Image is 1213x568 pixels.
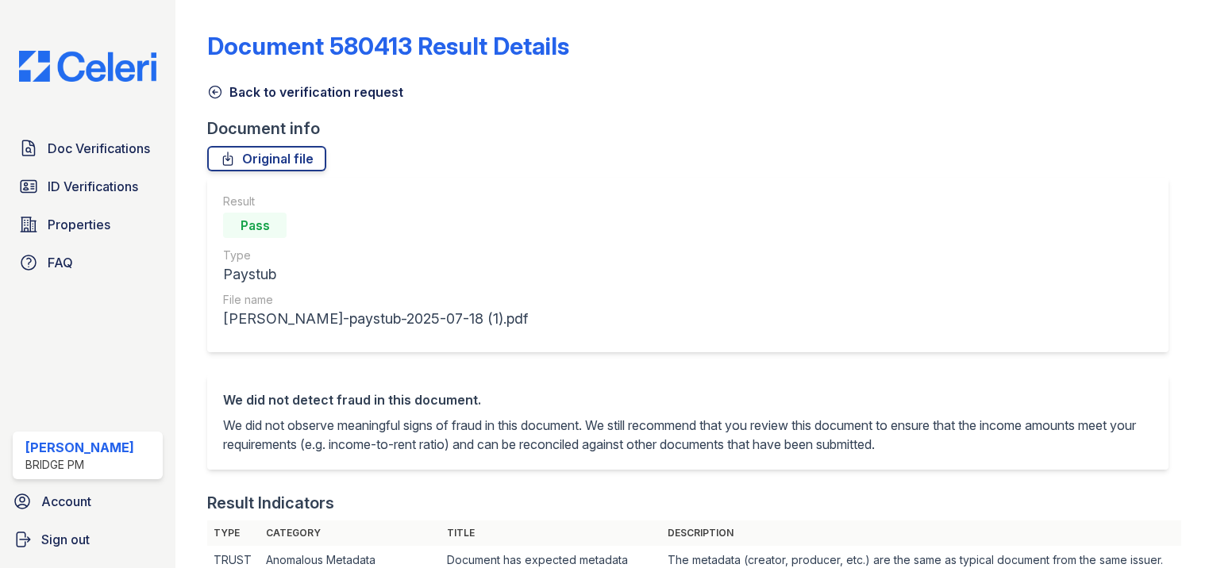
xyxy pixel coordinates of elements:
a: Document 580413 Result Details [207,32,569,60]
div: [PERSON_NAME] [25,438,134,457]
a: Back to verification request [207,83,403,102]
a: Sign out [6,524,169,555]
span: ID Verifications [48,177,138,196]
div: Bridge PM [25,457,134,473]
a: Doc Verifications [13,132,163,164]
div: We did not detect fraud in this document. [223,390,1153,409]
a: ID Verifications [13,171,163,202]
p: We did not observe meaningful signs of fraud in this document. We still recommend that you review... [223,416,1153,454]
th: Type [207,520,260,546]
img: CE_Logo_Blue-a8612792a0a2168367f1c8372b55b34899dd931a85d93a1a3d3e32e68fde9ad4.png [6,51,169,82]
div: Paystub [223,263,528,286]
span: Sign out [41,530,90,549]
th: Category [260,520,441,546]
span: FAQ [48,253,73,272]
div: Type [223,248,528,263]
a: FAQ [13,247,163,278]
div: [PERSON_NAME]-paystub-2025-07-18 (1).pdf [223,308,528,330]
a: Original file [207,146,326,171]
th: Title [441,520,661,546]
div: Result [223,194,528,209]
a: Properties [13,209,163,240]
div: File name [223,292,528,308]
div: Pass [223,213,287,238]
span: Doc Verifications [48,139,150,158]
div: Result Indicators [207,492,334,514]
span: Properties [48,215,110,234]
th: Description [661,520,1182,546]
div: Document info [207,117,1181,140]
span: Account [41,492,91,511]
a: Account [6,485,169,517]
